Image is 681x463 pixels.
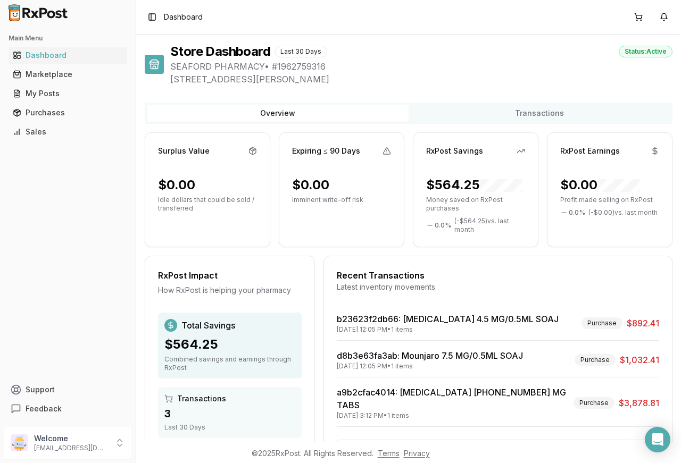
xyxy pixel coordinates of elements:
div: $564.25 [426,176,522,193]
span: Transactions [177,393,226,404]
div: Open Intercom Messenger [645,427,670,452]
span: ( - $0.00 ) vs. last month [588,208,658,217]
button: Sales [4,123,131,140]
div: $0.00 [158,176,195,193]
div: $0.00 [292,176,329,193]
button: Support [4,380,131,399]
span: 0.0 % [569,208,585,217]
div: $564.25 [164,336,295,353]
div: Combined savings and earnings through RxPost [164,355,295,372]
div: Last 30 Days [164,423,295,432]
button: Purchases [4,104,131,121]
button: Transactions [409,105,670,122]
p: Money saved on RxPost purchases [426,196,525,213]
span: $892.41 [627,317,659,330]
div: Last 30 Days [275,46,327,57]
button: My Posts [4,85,131,102]
div: How RxPost is helping your pharmacy [158,285,302,296]
a: Marketplace [9,65,127,84]
div: My Posts [13,88,123,99]
img: User avatar [11,434,28,451]
div: Marketplace [13,69,123,80]
div: Purchase [574,397,614,409]
div: RxPost Savings [426,146,483,156]
p: Profit made selling on RxPost [560,196,659,204]
div: RxPost Impact [158,269,302,282]
a: Terms [378,449,400,458]
button: Feedback [4,399,131,418]
div: [DATE] 3:12 PM • 1 items [337,411,569,420]
div: Purchase [582,317,622,329]
a: Privacy [404,449,430,458]
p: Idle dollars that could be sold / transferred [158,196,257,213]
span: Dashboard [164,12,203,22]
div: Surplus Value [158,146,210,156]
button: Overview [147,105,409,122]
img: RxPost Logo [4,4,72,21]
span: $1,032.41 [620,353,659,366]
span: [STREET_ADDRESS][PERSON_NAME] [170,73,672,86]
span: ( - $564.25 ) vs. last month [454,217,525,234]
div: Dashboard [13,50,123,61]
div: [DATE] 12:05 PM • 1 items [337,362,523,371]
p: [EMAIL_ADDRESS][DOMAIN_NAME] [34,444,108,452]
div: Purchase [575,354,616,366]
span: Feedback [26,403,62,414]
div: [DATE] 12:05 PM • 1 items [337,325,559,334]
a: d8b3e63fa3ab: Mounjaro 7.5 MG/0.5ML SOAJ [337,350,523,361]
span: SEAFORD PHARMACY • # 1962759316 [170,60,672,73]
div: RxPost Earnings [560,146,620,156]
h2: Main Menu [9,34,127,43]
a: My Posts [9,84,127,103]
div: Expiring ≤ 90 Days [292,146,360,156]
p: Welcome [34,433,108,444]
a: Sales [9,122,127,141]
div: 3 [164,406,295,421]
nav: breadcrumb [164,12,203,22]
h1: Store Dashboard [170,43,270,60]
div: Latest inventory movements [337,282,659,292]
span: 0.0 % [435,221,451,230]
div: Status: Active [619,46,672,57]
button: Dashboard [4,47,131,64]
p: Imminent write-off risk [292,196,391,204]
a: b23623f2db66: [MEDICAL_DATA] 4.5 MG/0.5ML SOAJ [337,314,559,324]
span: $3,878.81 [619,397,659,409]
div: Purchases [13,107,123,118]
a: Dashboard [9,46,127,65]
button: View All Transactions [337,440,659,457]
a: a9b2cfac4014: [MEDICAL_DATA] [PHONE_NUMBER] MG TABS [337,387,566,410]
div: Recent Transactions [337,269,659,282]
span: Total Savings [181,319,235,332]
div: $0.00 [560,176,640,193]
div: Sales [13,127,123,137]
a: Purchases [9,103,127,122]
button: Marketplace [4,66,131,83]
